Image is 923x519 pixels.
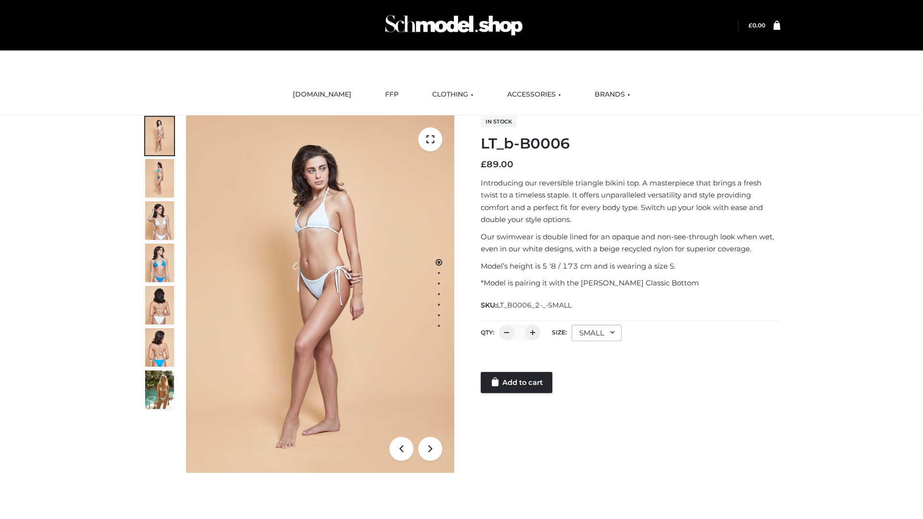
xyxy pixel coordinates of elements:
[145,244,174,282] img: ArielClassicBikiniTop_CloudNine_AzureSky_OW114ECO_4-scaled.jpg
[145,371,174,409] img: Arieltop_CloudNine_AzureSky2.jpg
[497,301,572,309] span: LT_B0006_2-_-SMALL
[145,159,174,198] img: ArielClassicBikiniTop_CloudNine_AzureSky_OW114ECO_2-scaled.jpg
[382,6,526,44] img: Schmodel Admin 964
[748,22,765,29] bdi: 0.00
[572,325,622,341] div: SMALL
[145,201,174,240] img: ArielClassicBikiniTop_CloudNine_AzureSky_OW114ECO_3-scaled.jpg
[481,231,780,255] p: Our swimwear is double lined for an opaque and non-see-through look when wet, even in our white d...
[552,329,567,336] label: Size:
[145,117,174,155] img: ArielClassicBikiniTop_CloudNine_AzureSky_OW114ECO_1-scaled.jpg
[748,22,765,29] a: £0.00
[481,177,780,226] p: Introducing our reversible triangle bikini top. A masterpiece that brings a fresh twist to a time...
[378,84,406,105] a: FFP
[481,159,513,170] bdi: 89.00
[145,286,174,324] img: ArielClassicBikiniTop_CloudNine_AzureSky_OW114ECO_7-scaled.jpg
[145,328,174,367] img: ArielClassicBikiniTop_CloudNine_AzureSky_OW114ECO_8-scaled.jpg
[481,135,780,152] h1: LT_b-B0006
[481,260,780,272] p: Model’s height is 5 ‘8 / 173 cm and is wearing a size S.
[425,84,481,105] a: CLOTHING
[481,159,486,170] span: £
[481,116,517,127] span: In stock
[286,84,359,105] a: [DOMAIN_NAME]
[481,329,494,336] label: QTY:
[481,277,780,289] p: *Model is pairing it with the [PERSON_NAME] Classic Bottom
[587,84,637,105] a: BRANDS
[481,372,552,393] a: Add to cart
[186,115,454,473] img: ArielClassicBikiniTop_CloudNine_AzureSky_OW114ECO_1
[481,299,573,311] span: SKU:
[748,22,752,29] span: £
[500,84,568,105] a: ACCESSORIES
